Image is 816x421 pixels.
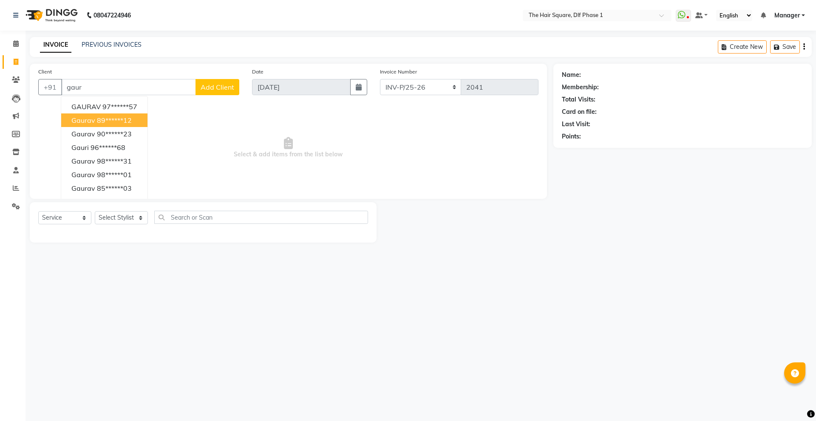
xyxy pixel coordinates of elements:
[780,387,807,413] iframe: chat widget
[770,40,800,54] button: Save
[562,132,581,141] div: Points:
[252,68,263,76] label: Date
[71,143,89,152] span: gauri
[154,211,368,224] input: Search or Scan
[201,83,234,91] span: Add Client
[93,3,131,27] b: 08047224946
[71,198,101,206] span: GAURAV
[71,130,95,138] span: Gaurav
[40,37,71,53] a: INVOICE
[71,116,95,124] span: gaurav
[774,11,800,20] span: Manager
[380,68,417,76] label: Invoice Number
[61,79,196,95] input: Search by Name/Mobile/Email/Code
[71,102,101,111] span: GAURAV
[38,105,538,190] span: Select & add items from the list below
[562,120,590,129] div: Last Visit:
[562,107,597,116] div: Card on file:
[22,3,80,27] img: logo
[562,95,595,104] div: Total Visits:
[71,170,95,179] span: Gaurav
[82,41,142,48] a: PREVIOUS INVOICES
[195,79,239,95] button: Add Client
[562,83,599,92] div: Membership:
[562,71,581,79] div: Name:
[38,79,62,95] button: +91
[71,184,95,192] span: Gaurav
[38,68,52,76] label: Client
[718,40,767,54] button: Create New
[71,157,95,165] span: Gaurav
